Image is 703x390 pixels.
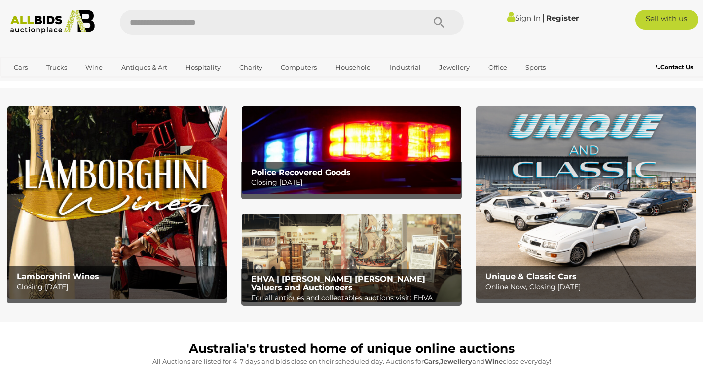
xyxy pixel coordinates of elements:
a: Lamborghini Wines Lamborghini Wines Closing [DATE] [7,106,227,299]
a: Cars [7,59,34,75]
strong: Cars [424,357,439,365]
a: Sell with us [635,10,699,30]
a: Sign In [507,13,541,23]
a: Antiques & Art [115,59,174,75]
img: Allbids.com.au [5,10,100,34]
b: Police Recovered Goods [251,168,351,177]
strong: Jewellery [440,357,472,365]
img: Unique & Classic Cars [476,106,696,299]
a: Register [546,13,579,23]
button: Search [414,10,464,35]
a: Unique & Classic Cars Unique & Classic Cars Online Now, Closing [DATE] [476,106,696,299]
a: Household [329,59,377,75]
p: All Auctions are listed for 4-7 days and bids close on their scheduled day. Auctions for , and cl... [12,356,691,367]
a: Jewellery [433,59,476,75]
b: Contact Us [656,63,693,71]
a: EHVA | Evans Hastings Valuers and Auctioneers EHVA | [PERSON_NAME] [PERSON_NAME] Valuers and Auct... [242,214,461,302]
p: Closing [DATE] [17,281,222,293]
a: Sports [519,59,552,75]
a: Charity [233,59,269,75]
a: [GEOGRAPHIC_DATA] [7,75,90,92]
h1: Australia's trusted home of unique online auctions [12,342,691,355]
a: Hospitality [179,59,227,75]
strong: Wine [485,357,503,365]
img: Police Recovered Goods [242,106,461,194]
p: Online Now, Closing [DATE] [485,281,691,293]
span: | [542,12,545,23]
b: Lamborghini Wines [17,272,99,281]
a: Computers [274,59,323,75]
img: EHVA | Evans Hastings Valuers and Auctioneers [242,214,461,302]
p: For all antiques and collectables auctions visit: EHVA [251,292,457,304]
a: Industrial [383,59,427,75]
b: Unique & Classic Cars [485,272,577,281]
a: Office [482,59,514,75]
a: Wine [79,59,109,75]
a: Police Recovered Goods Police Recovered Goods Closing [DATE] [242,106,461,194]
p: Closing [DATE] [251,177,457,189]
a: Trucks [40,59,74,75]
a: Contact Us [656,62,696,72]
b: EHVA | [PERSON_NAME] [PERSON_NAME] Valuers and Auctioneers [251,274,425,292]
img: Lamborghini Wines [7,106,227,299]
